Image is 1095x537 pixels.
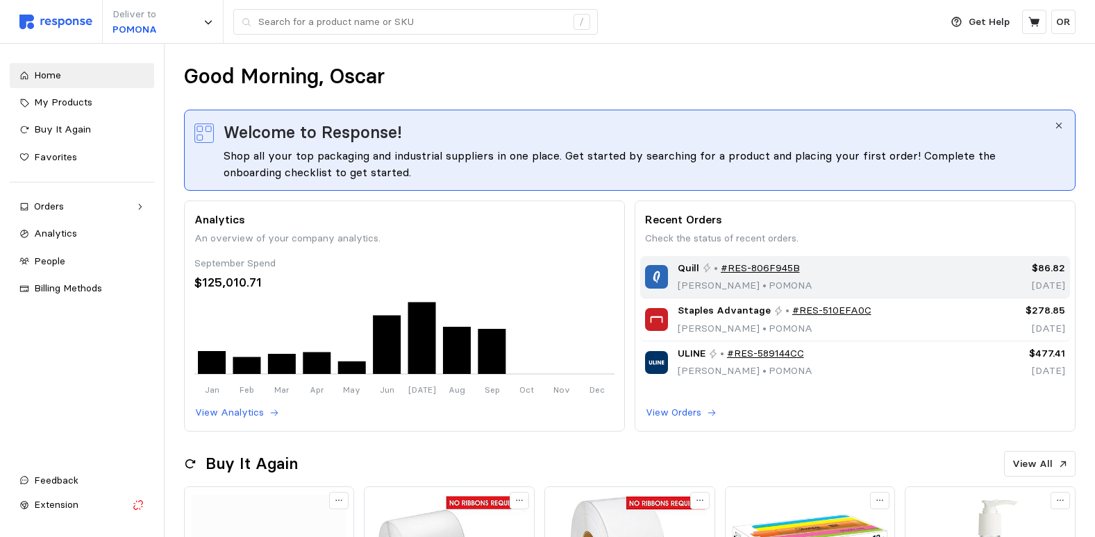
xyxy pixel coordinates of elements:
a: Orders [10,194,154,219]
div: / [574,14,590,31]
a: Home [10,63,154,88]
a: My Products [10,90,154,115]
p: An overview of your company analytics. [194,231,615,246]
a: Analytics [10,221,154,246]
tspan: Jan [204,384,219,394]
span: Buy It Again [34,123,91,135]
tspan: Mar [274,384,290,394]
span: Billing Methods [34,282,102,294]
p: • [714,261,718,276]
span: Extension [34,498,78,511]
p: [PERSON_NAME] POMONA [678,321,871,336]
span: People [34,255,65,267]
p: $477.41 [967,346,1065,361]
tspan: Feb [240,384,254,394]
p: [DATE] [967,278,1065,293]
p: [PERSON_NAME] POMONA [678,278,812,293]
button: OR [1051,10,1076,34]
a: #RES-589144CC [727,346,804,361]
button: View Analytics [194,404,280,421]
tspan: Apr [310,384,324,394]
p: $278.85 [967,303,1065,318]
img: svg%3e [194,123,214,143]
p: Analytics [194,211,615,228]
p: OR [1056,15,1071,30]
div: Shop all your top packaging and industrial suppliers in one place. Get started by searching for a... [224,147,1053,180]
span: Home [34,69,61,81]
img: Staples Advantage [645,308,668,331]
h1: Good Morning, Oscar [184,63,385,90]
p: • [720,346,724,361]
p: View Orders [646,405,701,420]
div: Orders [34,199,130,214]
tspan: Jun [379,384,394,394]
p: Recent Orders [645,211,1065,228]
p: $86.82 [967,261,1065,276]
img: ULINE [645,351,668,374]
p: Deliver to [112,7,157,22]
p: POMONA [112,22,157,37]
tspan: Sep [484,384,499,394]
p: [PERSON_NAME] POMONA [678,364,812,379]
span: Welcome to Response! [224,120,402,145]
span: • [760,279,769,291]
button: View All [1004,451,1076,477]
a: #RES-510EFA0C [792,303,871,318]
p: View All [1012,457,1053,472]
a: Buy It Again [10,117,154,142]
span: • [760,322,769,334]
button: Feedback [10,468,154,493]
input: Search for a product name or SKU [258,10,566,35]
p: Get Help [969,15,1010,30]
a: Billing Methods [10,276,154,301]
p: Check the status of recent orders. [645,231,1065,246]
span: Analytics [34,227,77,239]
span: Quill [678,261,699,276]
tspan: Dec [589,384,604,394]
tspan: Nov [553,384,570,394]
p: • [785,303,789,318]
button: Extension [10,493,154,518]
span: Favorites [34,151,77,163]
img: Quill [645,265,668,288]
span: ULINE [678,346,705,361]
p: [DATE] [967,321,1065,336]
div: $125,010.71 [194,273,615,292]
tspan: Aug [449,384,465,394]
div: September Spend [194,256,615,271]
p: [DATE] [967,364,1065,379]
span: • [760,364,769,377]
tspan: Oct [519,384,534,394]
span: Staples Advantage [678,303,771,318]
a: Favorites [10,145,154,170]
span: My Products [34,96,92,108]
button: View Orders [645,404,717,421]
tspan: [DATE] [408,384,435,394]
img: svg%3e [19,15,92,29]
button: Get Help [943,9,1018,35]
a: #RES-806F945B [721,261,800,276]
a: People [10,249,154,274]
p: View Analytics [195,405,264,420]
tspan: May [343,384,360,394]
span: Feedback [34,474,78,486]
h2: Buy It Again [206,453,298,475]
